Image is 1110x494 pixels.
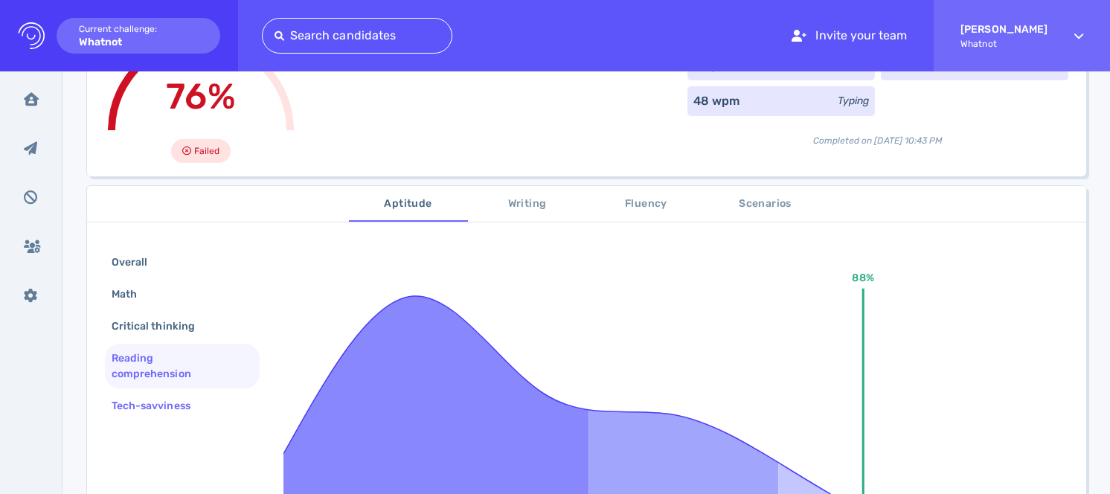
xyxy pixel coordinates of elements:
div: Math [109,283,155,305]
span: Aptitude [358,195,459,214]
text: 88% [853,272,874,284]
span: 76% [166,75,235,118]
span: Whatnot [960,39,1048,49]
span: Fluency [596,195,697,214]
div: Reading comprehension [109,347,244,385]
strong: [PERSON_NAME] [960,23,1048,36]
span: Writing [477,195,578,214]
div: 48 wpm [693,92,740,110]
div: Completed on [DATE] 10:43 PM [687,122,1068,147]
div: Tech-savviness [109,395,208,417]
div: Overall [109,251,165,273]
span: Scenarios [715,195,816,214]
sub: 20 [705,63,716,74]
div: Critical thinking [109,315,213,337]
div: Typing [838,93,869,109]
span: Failed [194,142,219,160]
